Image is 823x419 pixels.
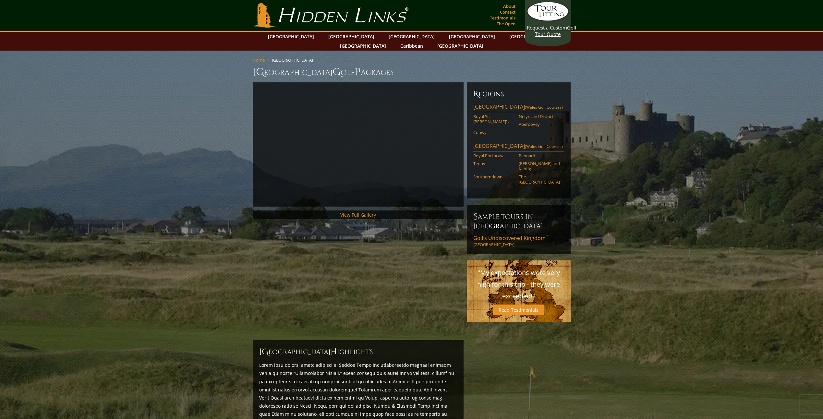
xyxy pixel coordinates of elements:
span: (Wales Golf Courses) [525,144,563,149]
a: Southerndown [473,174,514,179]
span: Golf’s Undiscovered Kingdom [473,234,549,242]
a: Nefyn and District [519,114,560,119]
a: The [GEOGRAPHIC_DATA] [519,174,560,185]
h1: [GEOGRAPHIC_DATA] olf ackages [253,66,571,78]
span: (Wales Golf Courses) [525,104,563,110]
span: Request a Custom [527,24,567,31]
a: [GEOGRAPHIC_DATA] [337,41,389,51]
a: Tenby [473,161,514,166]
a: Home [253,57,265,63]
span: H [331,347,337,357]
a: [GEOGRAPHIC_DATA] [325,32,378,41]
a: [GEOGRAPHIC_DATA] [506,32,559,41]
a: [GEOGRAPHIC_DATA] [446,32,498,41]
a: Testimonials [488,13,517,22]
span: P [355,66,361,78]
a: Royal Porthcawl [473,153,514,158]
li: [GEOGRAPHIC_DATA] [272,57,316,63]
a: [GEOGRAPHIC_DATA] [434,41,487,51]
a: [PERSON_NAME] and Kenfig [519,161,560,172]
a: Royal St. [PERSON_NAME]’s [473,114,514,125]
a: Pennard [519,153,560,158]
a: Conwy [473,130,514,135]
a: [GEOGRAPHIC_DATA] [385,32,438,41]
a: Contact [498,7,517,17]
a: About [502,2,517,11]
h6: Sample Tours in [GEOGRAPHIC_DATA] [473,211,564,231]
iframe: Sir-Nick-on-Wales [259,89,457,200]
a: View Full Gallery [340,212,376,218]
a: [GEOGRAPHIC_DATA](Wales Golf Courses) [473,142,564,151]
sup: ™ [546,234,549,239]
a: Read Testimonials [493,305,544,315]
a: [GEOGRAPHIC_DATA] [265,32,317,41]
a: Golf’s Undiscovered Kingdom™[GEOGRAPHIC_DATA] [473,234,564,247]
p: "My expectations were very high for this trip - they were exceeded!" [473,267,564,302]
a: Aberdovey [519,122,560,127]
a: Request a CustomGolf Tour Quote [527,2,569,37]
h6: Regions [473,89,564,99]
a: [GEOGRAPHIC_DATA](Wales Golf Courses) [473,103,564,112]
a: Caribbean [397,41,426,51]
a: The Open [495,19,517,28]
span: G [333,66,341,78]
h2: [GEOGRAPHIC_DATA] ighlights [259,347,457,357]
